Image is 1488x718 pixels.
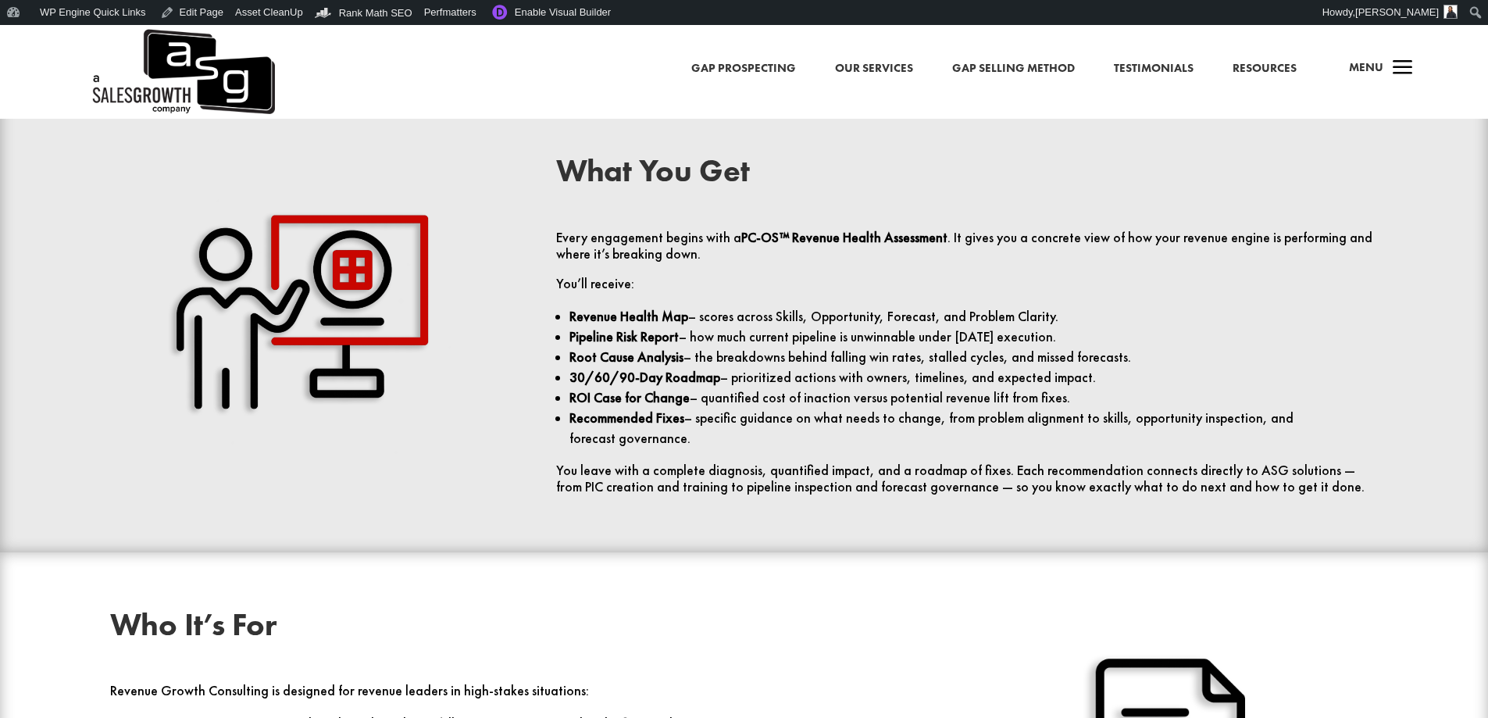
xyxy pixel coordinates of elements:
[569,369,720,386] strong: 30/60/90-Day Roadmap
[556,155,1378,195] h2: What You Get
[155,98,168,111] img: tab_keywords_by_traffic_grey.svg
[569,327,1377,347] p: – how much current pipeline is unwinnable under [DATE] execution.
[569,348,683,366] strong: Root Cause Analysis
[569,367,1377,388] p: – prioritized actions with owners, timelines, and expected impact.
[556,276,1378,306] p: You’ll receive:
[1114,59,1194,79] a: Testimonials
[569,308,688,325] strong: Revenue Health Map
[90,25,275,119] a: A Sales Growth Company Logo
[44,25,77,38] div: v 4.0.25
[41,41,172,53] div: Domain: [DOMAIN_NAME]
[1349,59,1383,75] span: Menu
[556,463,1378,495] p: You leave with a complete diagnosis, quantified impact, and a roadmap of fixes. Each recommendati...
[142,155,455,468] img: Skills Red Shadow1
[569,388,1377,408] p: – quantified cost of inaction versus potential revenue lift from fixes.
[25,41,37,53] img: website_grey.svg
[1233,59,1297,79] a: Resources
[835,59,913,79] a: Our Services
[569,389,690,406] strong: ROI Case for Change
[569,328,679,345] strong: Pipeline Risk Report
[569,408,1377,448] p: – specific guidance on what needs to change, from problem alignment to skills, opportunity inspec...
[952,59,1075,79] a: Gap Selling Method
[741,229,947,246] strong: PC-OS™ Revenue Health Assessment
[339,7,412,19] span: Rank Math SEO
[25,25,37,38] img: logo_orange.svg
[569,409,684,427] strong: Recommended Fixes
[569,306,1377,327] p: – scores across Skills, Opportunity, Forecast, and Problem Clarity.
[691,59,796,79] a: Gap Prospecting
[110,609,932,648] h2: Who It’s For
[556,230,1378,277] p: Every engagement begins with a . It gives you a concrete view of how your revenue engine is perfo...
[59,100,140,110] div: Domain Overview
[1355,6,1439,18] span: [PERSON_NAME]
[173,100,263,110] div: Keywords by Traffic
[1387,53,1418,84] span: a
[42,98,55,111] img: tab_domain_overview_orange.svg
[569,347,1377,367] p: – the breakdowns behind falling win rates, stalled cycles, and missed forecasts.
[110,683,932,713] p: Revenue Growth Consulting is designed for revenue leaders in high-stakes situations:
[90,25,275,119] img: ASG Co. Logo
